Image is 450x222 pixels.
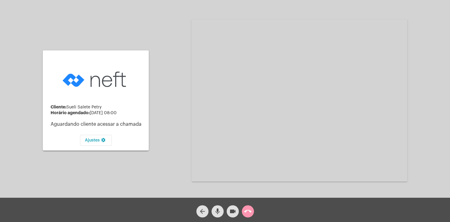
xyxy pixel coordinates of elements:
[80,135,112,146] button: Ajustes
[51,121,144,127] p: Aguardando cliente acessar a chamada
[229,208,236,215] mat-icon: videocam
[51,111,144,115] div: [DATE] 08:00
[100,138,107,145] mat-icon: settings
[85,138,107,142] span: Ajustes
[244,208,252,215] mat-icon: call_end
[51,105,144,110] div: Sueli Salete Petry
[199,208,206,215] mat-icon: arrow_back
[61,62,131,97] img: logo-neft-novo-2.png
[51,111,90,115] strong: Horário agendado:
[51,105,66,109] strong: Cliente:
[214,208,221,215] mat-icon: mic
